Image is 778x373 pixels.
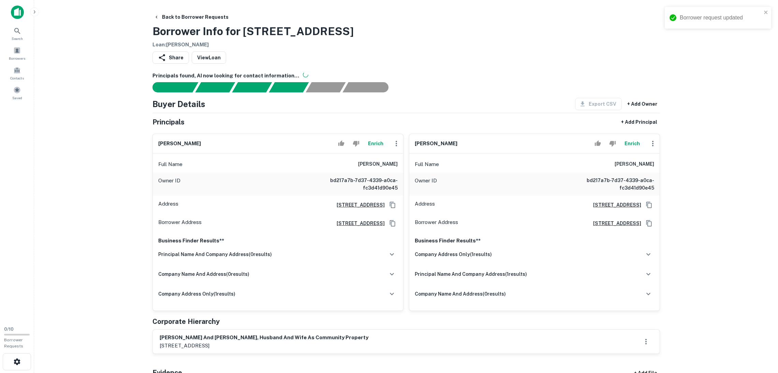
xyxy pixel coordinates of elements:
[415,140,457,148] h6: [PERSON_NAME]
[316,177,398,192] h6: bd217a7b-7d37-4339-a0ca-fc3d41d90e45
[158,140,201,148] h6: [PERSON_NAME]
[387,218,398,228] button: Copy Address
[644,200,654,210] button: Copy Address
[12,36,23,41] span: Search
[588,201,641,209] a: [STREET_ADDRESS]
[415,160,439,168] p: Full Name
[644,218,654,228] button: Copy Address
[158,177,180,192] p: Owner ID
[152,117,185,127] h5: Principals
[152,23,354,40] h3: Borrower Info for [STREET_ADDRESS]
[4,338,23,348] span: Borrower Requests
[343,82,397,92] div: AI fulfillment process complete.
[680,14,762,22] div: Borrower request updated
[618,116,660,128] button: + Add Principal
[2,44,32,62] a: Borrowers
[592,137,604,150] button: Accept
[195,82,235,92] div: Your request is received and processing...
[2,24,32,43] a: Search
[415,177,437,192] p: Owner ID
[152,316,220,327] h5: Corporate Hierarchy
[10,75,24,81] span: Contacts
[4,327,14,332] span: 0 / 10
[306,82,346,92] div: Principals found, still searching for contact information. This may take time...
[335,137,347,150] button: Accept
[269,82,309,92] div: Principals found, AI now looking for contact information...
[415,251,492,258] h6: company address only ( 1 results)
[415,218,458,228] p: Borrower Address
[158,251,272,258] h6: principal name and company address ( 0 results)
[158,160,182,168] p: Full Name
[415,270,527,278] h6: principal name and company address ( 1 results)
[588,220,641,227] a: [STREET_ADDRESS]
[744,318,778,351] iframe: Chat Widget
[160,342,368,350] p: [STREET_ADDRESS]
[12,95,22,101] span: Saved
[387,200,398,210] button: Copy Address
[415,237,654,245] p: Business Finder Results**
[606,137,618,150] button: Reject
[615,160,654,168] h6: [PERSON_NAME]
[331,220,385,227] a: [STREET_ADDRESS]
[11,5,24,19] img: capitalize-icon.png
[331,201,385,209] a: [STREET_ADDRESS]
[764,10,768,16] button: close
[2,84,32,102] a: Saved
[232,82,272,92] div: Documents found, AI parsing details...
[152,41,354,49] h6: Loan : [PERSON_NAME]
[192,51,226,64] a: ViewLoan
[158,270,249,278] h6: company name and address ( 0 results)
[572,177,654,192] h6: bd217a7b-7d37-4339-a0ca-fc3d41d90e45
[158,218,202,228] p: Borrower Address
[415,290,506,298] h6: company name and address ( 0 results)
[152,98,205,110] h4: Buyer Details
[365,137,387,150] button: Enrich
[160,334,368,342] h6: [PERSON_NAME] and [PERSON_NAME], husband and wife as community property
[158,290,235,298] h6: company address only ( 1 results)
[621,137,643,150] button: Enrich
[415,200,435,210] p: Address
[158,200,178,210] p: Address
[144,82,195,92] div: Sending borrower request to AI...
[152,51,189,64] button: Share
[358,160,398,168] h6: [PERSON_NAME]
[625,98,660,110] button: + Add Owner
[151,11,231,23] button: Back to Borrower Requests
[158,237,398,245] p: Business Finder Results**
[350,137,362,150] button: Reject
[9,56,25,61] span: Borrowers
[2,64,32,82] a: Contacts
[152,72,660,80] h6: Principals found, AI now looking for contact information...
